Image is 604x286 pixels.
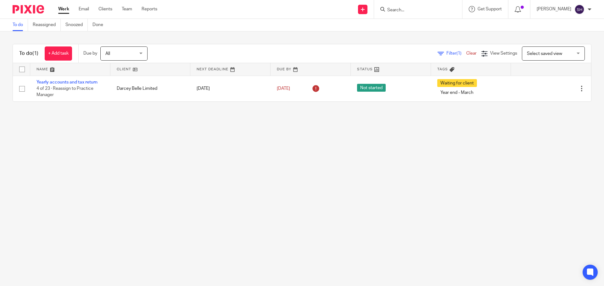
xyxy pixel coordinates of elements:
a: Work [58,6,69,12]
span: Select saved view [527,51,562,56]
img: Pixie [13,5,44,13]
a: To do [13,19,28,31]
span: View Settings [490,51,517,56]
td: [DATE] [190,76,271,101]
a: Reports [142,6,157,12]
a: Clients [98,6,112,12]
a: Clear [466,51,477,56]
a: Yearly accounts and tax return [36,80,98,84]
span: All [105,51,110,56]
p: [PERSON_NAME] [537,6,571,12]
img: svg%3E [574,4,584,14]
td: Darcey Belle Limited [110,76,191,101]
span: Tags [437,67,448,71]
span: (1) [32,51,38,56]
a: Snoozed [65,19,88,31]
span: 4 of 23 · Reassign to Practice Manager [36,86,93,97]
span: Waiting for client [437,79,477,87]
span: Get Support [478,7,502,11]
span: Filter [446,51,466,56]
a: Reassigned [33,19,61,31]
a: Team [122,6,132,12]
a: Done [92,19,108,31]
p: Due by [83,50,97,57]
a: + Add task [45,46,72,61]
span: Not started [357,84,386,92]
input: Search [387,8,443,13]
span: [DATE] [277,86,290,91]
span: (1) [456,51,461,56]
span: Year end - March [437,89,477,96]
a: Email [79,6,89,12]
h1: To do [19,50,38,57]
